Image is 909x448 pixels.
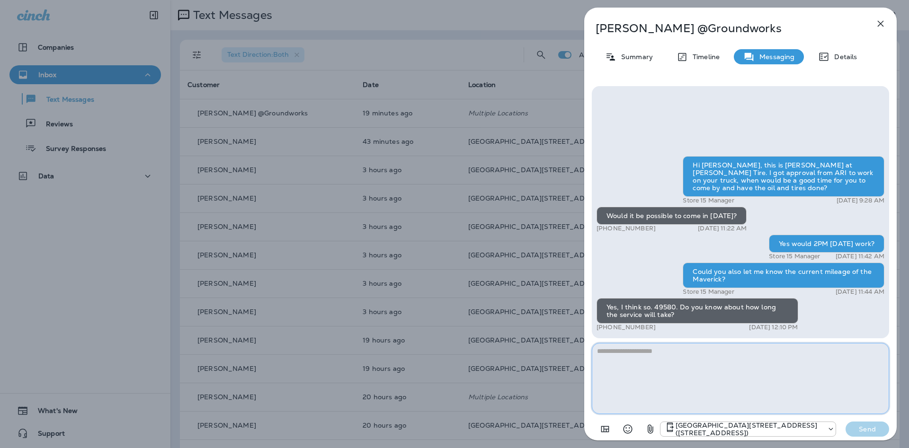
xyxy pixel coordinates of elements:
[769,253,820,260] p: Store 15 Manager
[769,235,884,253] div: Yes would 2PM [DATE] work?
[596,420,615,439] button: Add in a premade template
[618,420,637,439] button: Select an emoji
[660,422,836,437] div: +1 (402) 891-8464
[683,288,734,296] p: Store 15 Manager
[597,298,798,324] div: Yes, I think so. 49580. Do you know about how long the service will take?
[597,324,656,331] p: [PHONE_NUMBER]
[676,422,822,437] p: [GEOGRAPHIC_DATA][STREET_ADDRESS] ([STREET_ADDRESS])
[837,197,884,204] p: [DATE] 9:28 AM
[683,197,734,204] p: Store 15 Manager
[749,324,798,331] p: [DATE] 12:10 PM
[836,288,884,296] p: [DATE] 11:44 AM
[597,225,656,232] p: [PHONE_NUMBER]
[683,263,884,288] div: Could you also let me know the current mileage of the Maverick?
[597,207,747,225] div: Would it be possible to come in [DATE]?
[616,53,653,61] p: Summary
[596,22,854,35] p: [PERSON_NAME] @Groundworks
[755,53,794,61] p: Messaging
[836,253,884,260] p: [DATE] 11:42 AM
[698,225,747,232] p: [DATE] 11:22 AM
[683,156,884,197] div: Hi [PERSON_NAME], this is [PERSON_NAME] at [PERSON_NAME] Tire. I got approval from ARI to work on...
[688,53,720,61] p: Timeline
[829,53,857,61] p: Details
